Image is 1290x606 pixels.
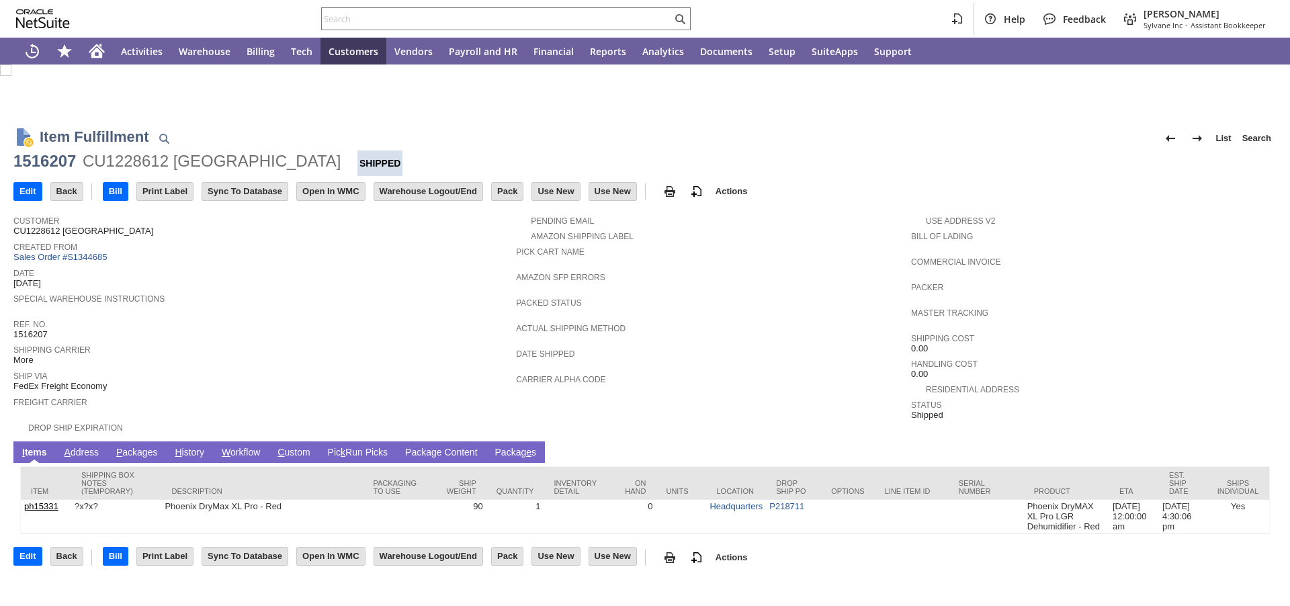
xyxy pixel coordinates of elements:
[911,410,943,421] span: Shipped
[13,150,76,172] div: 1516207
[443,479,476,495] div: Ship Weight
[51,183,83,200] input: Back
[911,308,988,318] a: Master Tracking
[516,375,605,384] a: Carrier Alpha Code
[926,216,995,226] a: Use Address V2
[218,447,263,460] a: Workflow
[589,183,636,200] input: Use New
[911,283,943,292] a: Packer
[81,471,151,495] div: Shipping Box Notes (Temporary)
[374,548,482,565] input: Warehouse Logout/End
[291,45,312,58] span: Tech
[590,45,626,58] span: Reports
[804,38,866,64] a: SuiteApps
[297,548,365,565] input: Open In WMC
[622,479,646,495] div: On Hand
[402,447,480,460] a: Package Content
[554,479,602,495] div: Inventory Detail
[64,447,71,458] span: A
[171,447,208,460] a: History
[156,130,172,146] img: Quick Find
[692,38,761,64] a: Documents
[689,550,705,566] img: add-record.svg
[959,479,1014,495] div: Serial Number
[16,9,70,28] svg: logo
[662,550,678,566] img: print.svg
[642,45,684,58] span: Analytics
[14,548,42,565] input: Edit
[516,298,581,308] a: Packed Status
[322,11,672,27] input: Search
[634,38,692,64] a: Analytics
[516,349,574,359] a: Date Shipped
[1159,500,1207,533] td: [DATE] 4:30:06 pm
[911,400,942,410] a: Status
[394,45,433,58] span: Vendors
[103,548,128,565] input: Bill
[525,38,582,64] a: Financial
[1144,20,1182,30] span: Sylvane Inc
[13,226,153,236] span: CU1228612 [GEOGRAPHIC_DATA]
[329,45,378,58] span: Customers
[31,487,61,495] div: Item
[666,487,696,495] div: Units
[769,45,795,58] span: Setup
[926,385,1019,394] a: Residential Address
[61,447,102,460] a: Address
[247,45,275,58] span: Billing
[1169,471,1197,495] div: Est. Ship Date
[433,500,486,533] td: 90
[13,216,59,226] a: Customer
[320,38,386,64] a: Customers
[202,183,288,200] input: Sync To Database
[373,479,423,495] div: Packaging to Use
[1211,128,1237,149] a: List
[51,548,83,565] input: Back
[1109,500,1159,533] td: [DATE] 12:00:00 am
[48,38,81,64] div: Shortcuts
[113,447,161,460] a: Packages
[911,359,978,369] a: Handling Cost
[71,500,161,533] td: ?x?x?
[700,45,752,58] span: Documents
[239,38,283,64] a: Billing
[769,501,804,511] a: P218711
[716,487,756,495] div: Location
[911,343,928,354] span: 0.00
[1144,7,1266,20] span: [PERSON_NAME]
[533,45,574,58] span: Financial
[516,273,605,282] a: Amazon SFP Errors
[874,45,912,58] span: Support
[179,45,230,58] span: Warehouse
[13,294,165,304] a: Special Warehouse Instructions
[89,43,105,59] svg: Home
[776,479,811,495] div: Drop Ship PO
[13,278,41,289] span: [DATE]
[19,447,50,460] a: Items
[710,186,753,196] a: Actions
[171,487,353,495] div: Description
[283,38,320,64] a: Tech
[911,232,973,241] a: Bill Of Lading
[486,500,544,533] td: 1
[1207,500,1269,533] td: Yes
[532,183,579,200] input: Use New
[13,345,91,355] a: Shipping Carrier
[1004,13,1025,26] span: Help
[137,183,193,200] input: Print Label
[1189,130,1205,146] img: Next
[277,447,284,458] span: C
[16,38,48,64] a: Recent Records
[175,447,181,458] span: H
[516,247,585,257] a: Pick Cart Name
[1185,20,1188,30] span: -
[116,447,122,458] span: P
[341,447,345,458] span: k
[449,45,517,58] span: Payroll and HR
[497,487,534,495] div: Quantity
[121,45,163,58] span: Activities
[113,38,171,64] a: Activities
[13,269,34,278] a: Date
[885,487,939,495] div: Line Item ID
[1024,500,1109,533] td: Phoenix DryMAX XL Pro LGR Dehumidifier - Red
